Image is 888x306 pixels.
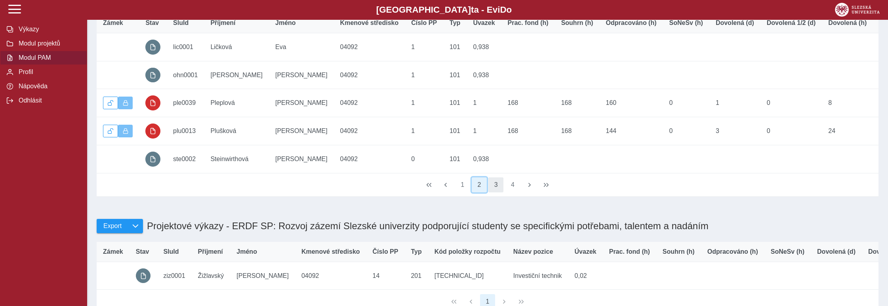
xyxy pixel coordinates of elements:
td: Plušková [204,117,269,145]
td: 1 [467,89,501,117]
span: Výkazy [16,26,80,33]
span: Úvazek [575,248,596,255]
td: Steinwirthová [204,145,269,173]
td: 04092 [295,262,366,290]
td: 168 [555,89,600,117]
td: 168 [501,89,555,117]
span: Kód položky rozpočtu [434,248,501,255]
span: Dovolená (d) [817,248,856,255]
td: 0 [663,117,709,145]
span: Zámek [103,19,123,27]
span: Odpracováno (h) [606,19,657,27]
td: 1 [405,89,443,117]
button: 2 [472,177,487,192]
span: Profil [16,68,80,76]
span: Úvazek [473,19,495,27]
h1: Projektové výkazy - ERDF SP: Rozvoj zázemí Slezské univerzity podporující studenty se specifickým... [143,217,709,236]
td: 1 [405,33,443,61]
td: Pleplová [204,89,269,117]
td: 1 [405,117,443,145]
button: Výkaz uzamčen. [118,125,133,137]
span: SoNeSv (h) [669,19,703,27]
td: 0 [760,117,822,145]
td: [PERSON_NAME] [230,262,295,290]
button: 3 [488,177,503,192]
td: 3 [709,117,760,145]
span: D [500,5,506,15]
td: Eva [269,33,334,61]
button: prázdný [145,152,160,167]
td: 101 [443,61,467,89]
td: ziz0001 [157,262,191,290]
td: [PERSON_NAME] [204,61,269,89]
td: [PERSON_NAME] [269,89,334,117]
span: o [507,5,512,15]
span: Prac. fond (h) [609,248,650,255]
td: 1 [405,61,443,89]
span: Příjmení [210,19,235,27]
span: Kmenové středisko [301,248,360,255]
td: [PERSON_NAME] [269,145,334,173]
span: Odpracováno (h) [707,248,758,255]
td: lic0001 [167,33,204,61]
span: Dovolená (h) [828,19,867,27]
span: Modul projektů [16,40,80,47]
button: Výkaz uzamčen. [118,97,133,109]
button: uzamčeno [145,95,160,110]
td: 168 [501,117,555,145]
td: 0 [760,89,822,117]
button: prázdný [145,40,160,55]
td: 24 [822,117,873,145]
span: Jméno [275,19,296,27]
span: Zámek [103,248,123,255]
span: Typ [450,19,460,27]
td: 201 [404,262,428,290]
span: Dovolená 1/2 (d) [767,19,816,27]
span: Dovolená (d) [716,19,754,27]
button: prázdný [145,68,160,83]
span: Kmenové středisko [340,19,399,27]
td: 168 [555,117,600,145]
td: 14 [366,262,405,290]
td: [PERSON_NAME] [269,117,334,145]
button: 1 [455,177,470,192]
span: Odhlásit [16,97,80,104]
td: 0,938 [467,33,501,61]
td: ohn0001 [167,61,204,89]
td: [TECHNICAL_ID] [428,262,507,290]
td: 0,938 [467,61,501,89]
td: 04092 [334,61,405,89]
td: 0,938 [467,145,501,173]
span: Název pozice [513,248,553,255]
td: 101 [443,117,467,145]
span: Stav [136,248,149,255]
td: [PERSON_NAME] [269,61,334,89]
td: 04092 [334,145,405,173]
td: 8 [822,89,873,117]
td: 04092 [334,117,405,145]
button: 4 [505,177,520,192]
button: Odemknout výkaz. [103,97,118,109]
span: Nápověda [16,83,80,90]
img: logo_web_su.png [835,3,880,17]
td: ste0002 [167,145,204,173]
button: Export [97,219,128,233]
span: SluId [173,19,189,27]
td: 101 [443,89,467,117]
td: 160 [600,89,663,117]
td: 0 [663,89,709,117]
td: Investiční technik [507,262,568,290]
span: Souhrn (h) [561,19,593,27]
td: ple0039 [167,89,204,117]
span: Číslo PP [411,19,437,27]
td: 1 [467,117,501,145]
td: 144 [600,117,663,145]
span: Prac. fond (h) [508,19,549,27]
span: Modul PAM [16,54,80,61]
span: Typ [411,248,421,255]
span: Souhrn (h) [663,248,695,255]
td: 101 [443,145,467,173]
span: Číslo PP [373,248,398,255]
td: 04092 [334,89,405,117]
span: Export [103,222,122,230]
